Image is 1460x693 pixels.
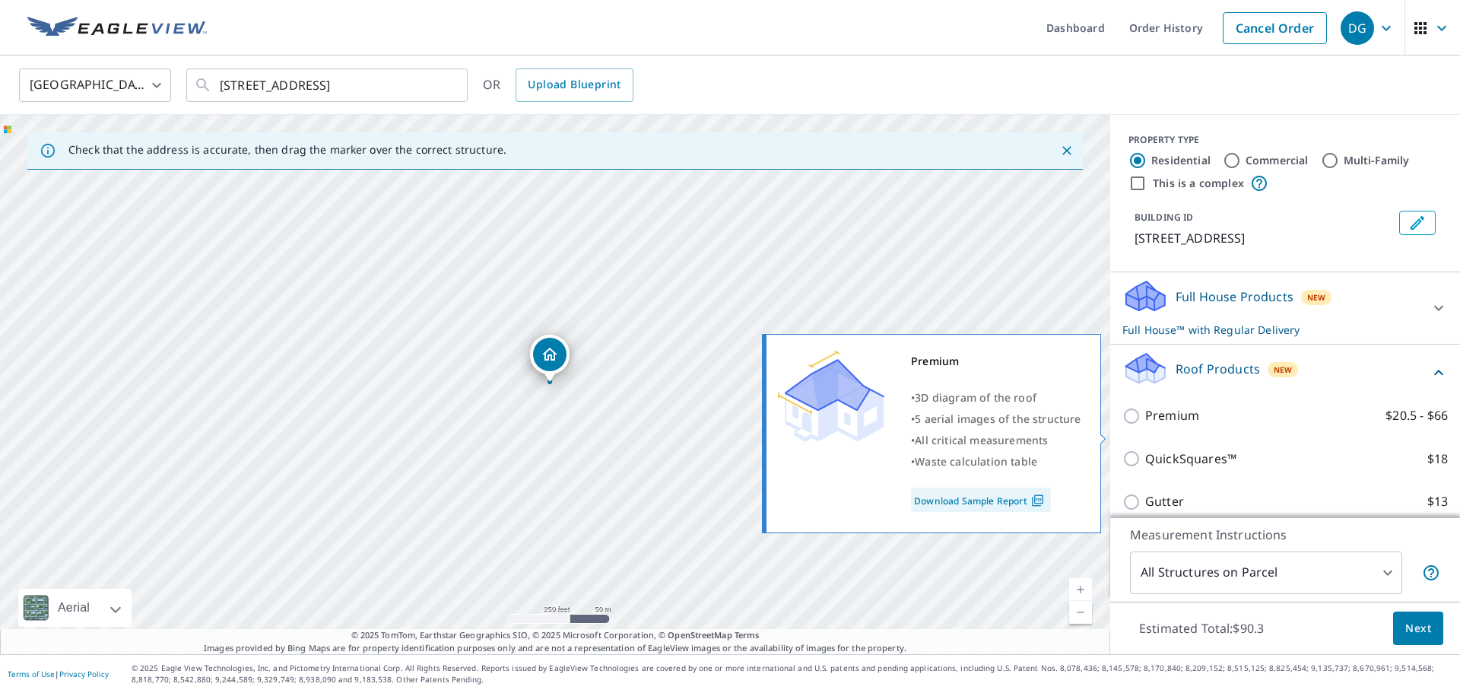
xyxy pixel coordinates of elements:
label: Residential [1151,153,1211,168]
button: Edit building 1 [1399,211,1436,235]
span: Upload Blueprint [528,75,620,94]
p: Gutter [1145,492,1184,511]
span: © 2025 TomTom, Earthstar Geographics SIO, © 2025 Microsoft Corporation, © [351,629,760,642]
p: Full House™ with Regular Delivery [1122,322,1420,338]
div: Dropped pin, building 1, Residential property, 622 Courthouse Rd North Chesterfield, VA 23236 [530,335,570,382]
a: Terms [735,629,760,641]
div: • [911,387,1081,408]
span: Your report will include each building or structure inside the parcel boundary. In some cases, du... [1422,564,1440,582]
div: Full House ProductsNewFull House™ with Regular Delivery [1122,278,1448,338]
p: Estimated Total: $90.3 [1127,612,1276,645]
label: This is a complex [1153,176,1244,191]
p: Check that the address is accurate, then drag the marker over the correct structure. [68,143,506,157]
div: Roof ProductsNew [1122,351,1448,394]
p: $20.5 - $66 [1385,406,1448,425]
div: [GEOGRAPHIC_DATA] [19,64,171,106]
a: Privacy Policy [59,669,109,679]
img: EV Logo [27,17,207,40]
div: Aerial [53,589,94,627]
a: Cancel Order [1223,12,1327,44]
span: New [1307,291,1326,304]
p: Roof Products [1176,360,1260,378]
button: Close [1057,141,1077,161]
div: • [911,430,1081,451]
div: Premium [911,351,1081,372]
span: 3D diagram of the roof [915,390,1036,405]
input: Search by address or latitude-longitude [220,64,436,106]
a: Current Level 17, Zoom Out [1069,601,1092,624]
p: $13 [1427,492,1448,511]
p: © 2025 Eagle View Technologies, Inc. and Pictometry International Corp. All Rights Reserved. Repo... [132,663,1452,685]
span: New [1274,364,1293,376]
div: All Structures on Parcel [1130,552,1402,594]
p: [STREET_ADDRESS] [1135,229,1393,247]
span: Next [1405,619,1431,638]
img: Pdf Icon [1027,494,1048,507]
img: Premium [778,351,884,442]
a: Current Level 17, Zoom In [1069,578,1092,601]
div: OR [483,68,633,102]
p: Premium [1145,406,1199,425]
span: Waste calculation table [915,454,1037,469]
button: Next [1393,612,1443,646]
div: • [911,451,1081,472]
div: DG [1341,11,1374,45]
p: | [8,669,109,679]
a: Terms of Use [8,669,55,679]
p: Full House Products [1176,288,1293,306]
a: OpenStreetMap [668,629,732,641]
label: Commercial [1246,153,1309,168]
div: • [911,408,1081,430]
a: Upload Blueprint [516,68,633,102]
span: 5 aerial images of the structure [915,412,1081,426]
a: Download Sample Report [911,488,1051,512]
div: Aerial [18,589,132,627]
span: All critical measurements [915,433,1048,447]
p: BUILDING ID [1135,211,1193,224]
div: PROPERTY TYPE [1128,133,1442,147]
label: Multi-Family [1344,153,1410,168]
p: $18 [1427,450,1448,469]
p: Measurement Instructions [1130,526,1440,544]
p: QuickSquares™ [1145,450,1236,469]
